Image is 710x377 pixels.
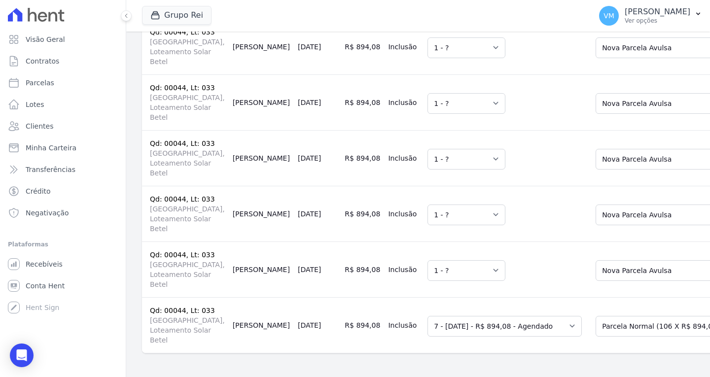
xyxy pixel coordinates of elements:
a: Qd: 00044, Lt: 033 [150,251,215,259]
td: [PERSON_NAME] [229,19,294,74]
a: Lotes [4,95,122,114]
td: Inclusão [384,297,424,353]
span: [GEOGRAPHIC_DATA], Loteamento Solar Betel [150,260,225,289]
td: Inclusão [384,130,424,186]
span: Recebíveis [26,259,63,269]
span: Conta Hent [26,281,65,291]
a: Qd: 00044, Lt: 033 [150,28,215,36]
td: [DATE] [294,241,341,297]
a: Crédito [4,181,122,201]
td: [PERSON_NAME] [229,297,294,353]
td: R$ 894,08 [341,130,384,186]
td: R$ 894,08 [341,186,384,241]
span: Parcelas [26,78,54,88]
td: [DATE] [294,186,341,241]
span: [GEOGRAPHIC_DATA], Loteamento Solar Betel [150,315,225,345]
td: R$ 894,08 [341,297,384,353]
td: [PERSON_NAME] [229,130,294,186]
p: Ver opções [625,17,690,25]
a: Negativação [4,203,122,223]
a: Qd: 00044, Lt: 033 [150,195,215,203]
a: Transferências [4,160,122,179]
td: R$ 894,08 [341,19,384,74]
td: [DATE] [294,130,341,186]
button: Grupo Rei [142,6,212,25]
td: [PERSON_NAME] [229,186,294,241]
a: Qd: 00044, Lt: 033 [150,84,215,92]
span: Minha Carteira [26,143,76,153]
span: [GEOGRAPHIC_DATA], Loteamento Solar Betel [150,148,225,178]
span: [GEOGRAPHIC_DATA], Loteamento Solar Betel [150,37,225,67]
td: Inclusão [384,74,424,130]
a: Clientes [4,116,122,136]
a: Conta Hent [4,276,122,296]
a: Minha Carteira [4,138,122,158]
span: Contratos [26,56,59,66]
span: Lotes [26,100,44,109]
td: [PERSON_NAME] [229,241,294,297]
span: [GEOGRAPHIC_DATA], Loteamento Solar Betel [150,204,225,234]
td: [PERSON_NAME] [229,74,294,130]
a: Parcelas [4,73,122,93]
td: Inclusão [384,19,424,74]
div: Open Intercom Messenger [10,343,34,367]
span: VM [603,12,614,19]
span: Transferências [26,165,75,174]
a: Recebíveis [4,254,122,274]
a: Visão Geral [4,30,122,49]
span: Negativação [26,208,69,218]
button: VM [PERSON_NAME] Ver opções [591,2,710,30]
td: R$ 894,08 [341,241,384,297]
span: [GEOGRAPHIC_DATA], Loteamento Solar Betel [150,93,225,122]
td: Inclusão [384,186,424,241]
td: [DATE] [294,74,341,130]
p: [PERSON_NAME] [625,7,690,17]
div: Plataformas [8,239,118,250]
td: R$ 894,08 [341,74,384,130]
a: Contratos [4,51,122,71]
span: Clientes [26,121,53,131]
a: Qd: 00044, Lt: 033 [150,307,215,314]
td: [DATE] [294,19,341,74]
td: [DATE] [294,297,341,353]
span: Visão Geral [26,34,65,44]
a: Qd: 00044, Lt: 033 [150,139,215,147]
td: Inclusão [384,241,424,297]
span: Crédito [26,186,51,196]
